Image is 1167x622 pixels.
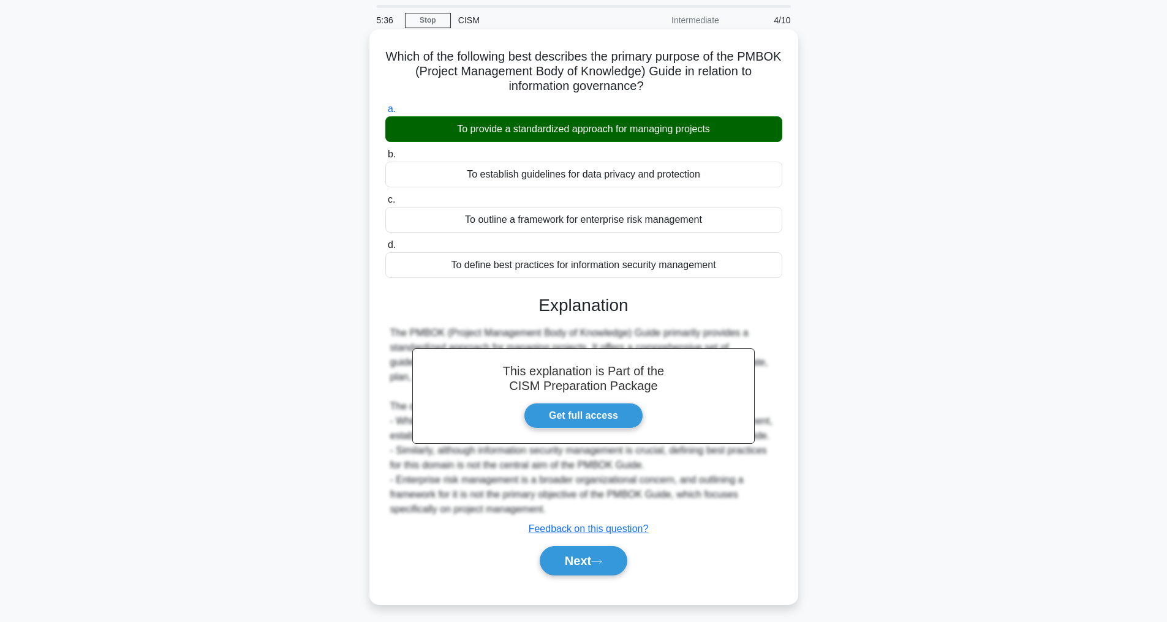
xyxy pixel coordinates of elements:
h5: Which of the following best describes the primary purpose of the PMBOK (Project Management Body o... [384,49,784,94]
a: Stop [405,13,451,28]
div: CISM [451,8,619,32]
div: To define best practices for information security management [385,252,782,278]
a: Get full access [524,403,643,429]
span: b. [388,149,396,159]
div: 5:36 [369,8,405,32]
a: Feedback on this question? [529,523,649,534]
span: c. [388,194,395,204]
div: Intermediate [619,8,727,32]
h3: Explanation [393,295,775,316]
span: d. [388,239,396,250]
div: 4/10 [727,8,798,32]
span: a. [388,103,396,114]
div: To provide a standardized approach for managing projects [385,116,782,142]
div: To outline a framework for enterprise risk management [385,207,782,233]
button: Next [540,546,627,575]
div: To establish guidelines for data privacy and protection [385,162,782,187]
div: The PMBOK (Project Management Body of Knowledge) Guide primarily provides a standardized approach... [390,326,777,517]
